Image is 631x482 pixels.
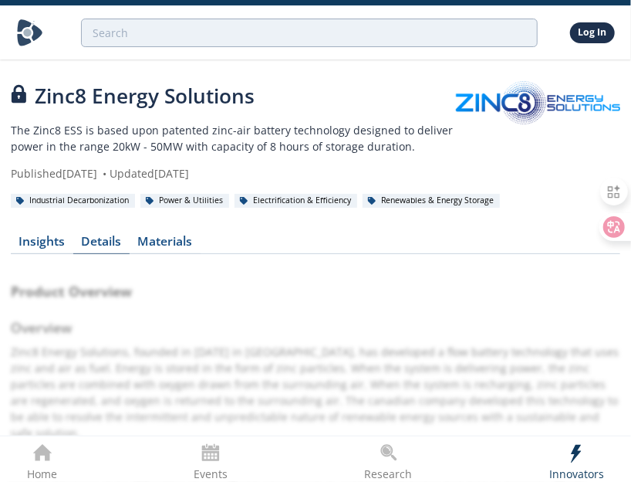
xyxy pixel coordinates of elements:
[140,194,229,208] div: Power & Utilities
[570,22,615,42] a: Log In
[11,236,73,254] a: Insights
[235,194,357,208] div: Electrification & Efficiency
[11,165,456,182] div: Published [DATE] Updated [DATE]
[11,81,456,111] div: Zinc8 Energy Solutions
[100,166,110,181] span: •
[19,236,66,248] div: Insights
[363,194,500,208] div: Renewables & Energy Storage
[81,19,538,47] input: Advanced Search
[73,236,130,254] a: Details
[11,122,456,154] p: The Zinc8 ESS is based upon patented zinc-air battery technology designed to deliver power in the...
[82,236,122,248] div: Details
[16,19,43,46] img: Home
[11,194,135,208] div: Industrial Decarbonization
[130,236,201,254] a: Materials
